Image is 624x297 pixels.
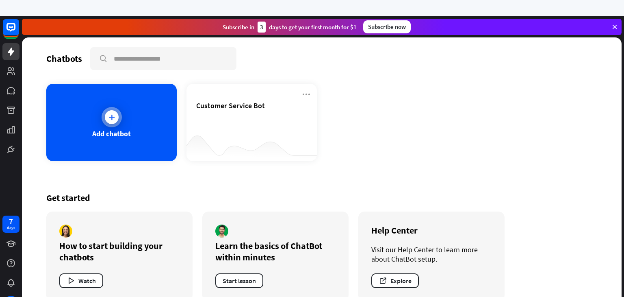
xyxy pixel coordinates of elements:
div: How to start building your chatbots [59,240,180,263]
span: Customer Service Bot [196,101,265,110]
img: author [59,225,72,238]
div: Chatbots [46,53,82,64]
div: days [7,225,15,231]
div: Help Center [371,225,492,236]
img: author [215,225,228,238]
div: Subscribe now [363,20,411,33]
div: Subscribe in days to get your first month for $1 [223,22,357,33]
a: 7 days [2,216,19,233]
div: 7 [9,218,13,225]
div: 3 [258,22,266,33]
button: Open LiveChat chat widget [6,3,31,28]
button: Explore [371,273,419,288]
button: Start lesson [215,273,263,288]
button: Watch [59,273,103,288]
div: Learn the basics of ChatBot within minutes [215,240,336,263]
div: Visit our Help Center to learn more about ChatBot setup. [371,245,492,264]
div: Get started [46,192,597,203]
div: Add chatbot [92,129,131,138]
